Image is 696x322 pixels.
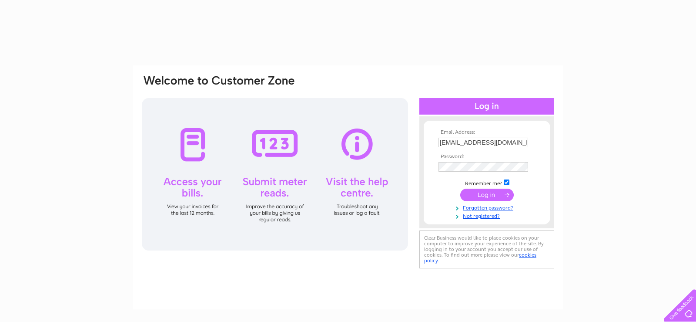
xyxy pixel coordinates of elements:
div: Clear Business would like to place cookies on your computer to improve your experience of the sit... [419,230,554,268]
input: Submit [460,189,514,201]
a: Forgotten password? [438,203,537,211]
th: Password: [436,154,537,160]
td: Remember me? [436,178,537,187]
a: cookies policy [424,252,536,264]
a: Not registered? [438,211,537,220]
th: Email Address: [436,129,537,136]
